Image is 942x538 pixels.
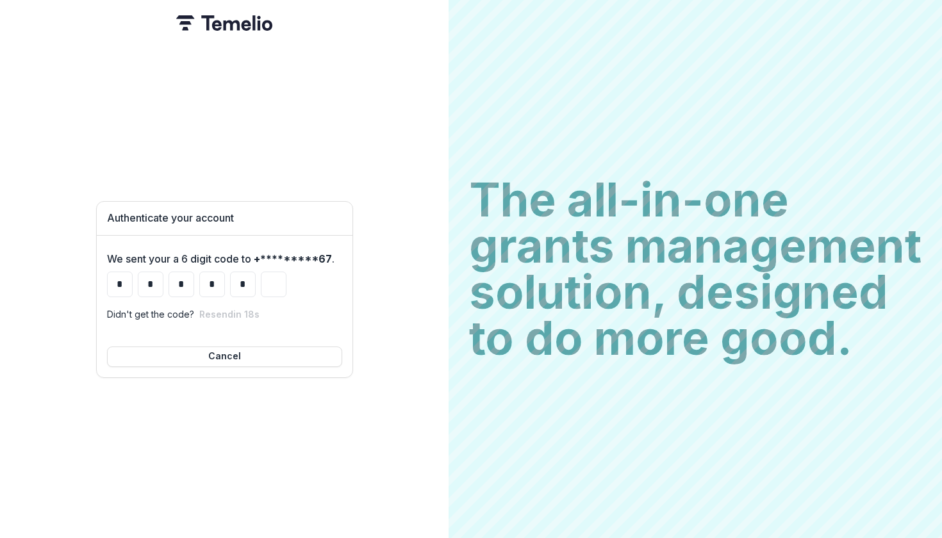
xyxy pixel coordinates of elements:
input: Please enter your pin code [199,272,225,297]
input: Please enter your pin code [261,272,286,297]
h1: Authenticate your account [107,212,342,224]
p: Didn't get the code? [107,307,194,321]
input: Please enter your pin code [230,272,256,297]
button: Cancel [107,346,342,367]
input: Please enter your pin code [138,272,163,297]
button: Resendin 18s [199,309,260,320]
input: Please enter your pin code [169,272,194,297]
input: Please enter your pin code [107,272,133,297]
img: Temelio [176,15,272,31]
label: We sent your a 6 digit code to . [107,251,335,266]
